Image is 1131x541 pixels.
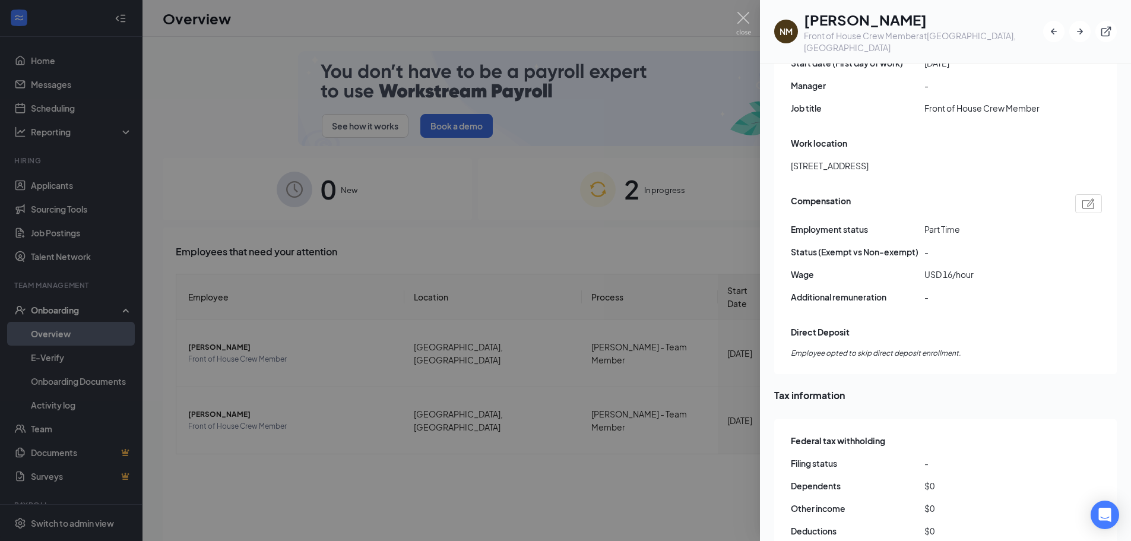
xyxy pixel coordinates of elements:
span: Front of House Crew Member [924,102,1058,115]
span: [DATE] [924,56,1058,69]
span: Start date (First day of work) [791,56,924,69]
span: $0 [924,524,1058,537]
span: Other income [791,502,924,515]
svg: ExternalLink [1100,26,1112,37]
span: Status (Exempt vs Non-exempt) [791,245,924,258]
span: - [924,290,1058,303]
button: ArrowRight [1069,21,1091,42]
span: Filing status [791,457,924,470]
span: [STREET_ADDRESS] [791,159,869,172]
span: - [924,79,1058,92]
span: Direct Deposit [791,325,850,338]
span: - [924,457,1058,470]
span: Tax information [774,388,1117,403]
span: Additional remuneration [791,290,924,303]
span: Employee opted to skip direct deposit enrollment. [791,348,1102,359]
span: Federal tax withholding [791,434,885,447]
span: Compensation [791,194,851,213]
button: ExternalLink [1095,21,1117,42]
div: Front of House Crew Member at [GEOGRAPHIC_DATA], [GEOGRAPHIC_DATA] [804,30,1043,53]
span: Work location [791,137,847,150]
span: USD 16/hour [924,268,1058,281]
span: Dependents [791,479,924,492]
svg: ArrowLeftNew [1048,26,1060,37]
span: - [924,245,1058,258]
span: Deductions [791,524,924,537]
span: $0 [924,479,1058,492]
svg: ArrowRight [1074,26,1086,37]
span: Part Time [924,223,1058,236]
span: Job title [791,102,924,115]
div: Open Intercom Messenger [1091,501,1119,529]
span: Employment status [791,223,924,236]
span: Manager [791,79,924,92]
span: Wage [791,268,924,281]
div: NM [780,26,793,37]
h1: [PERSON_NAME] [804,10,1043,30]
button: ArrowLeftNew [1043,21,1065,42]
span: $0 [924,502,1058,515]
